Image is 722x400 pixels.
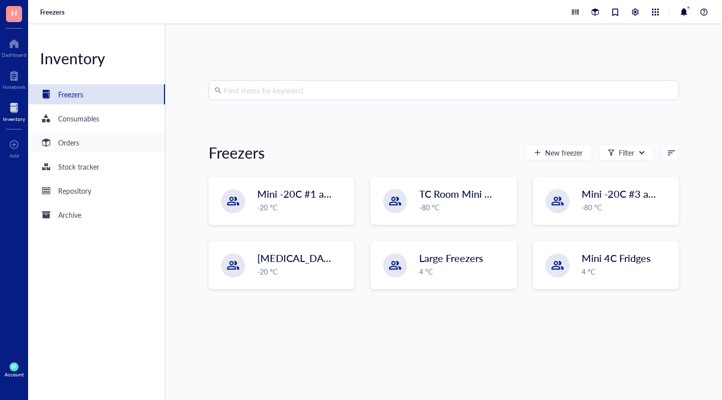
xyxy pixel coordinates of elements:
[257,266,348,277] div: -20 °C
[28,157,165,177] a: Stock tracker
[5,371,24,377] div: Account
[2,36,27,58] a: Dashboard
[619,147,634,158] div: Filter
[58,113,99,124] div: Consumables
[11,7,17,19] span: H
[257,187,349,201] span: Mini -20C #1 and #2
[545,149,583,157] span: New freezer
[582,266,672,277] div: 4 °C
[3,116,25,122] div: Inventory
[582,187,674,201] span: Mini -20C #3 and #4
[3,68,26,90] a: Notebook
[3,100,25,122] a: Inventory
[419,202,510,213] div: -80 °C
[28,48,165,68] div: Inventory
[525,145,591,161] button: New freezer
[419,187,527,201] span: TC Room Mini 4C+ -20C
[28,132,165,153] a: Orders
[58,185,91,196] div: Repository
[257,202,348,213] div: -20 °C
[58,209,81,220] div: Archive
[28,205,165,225] a: Archive
[58,137,79,148] div: Orders
[10,153,19,159] div: Add
[28,181,165,201] a: Repository
[582,251,651,265] span: Mini 4C Fridges
[209,143,265,163] div: Freezers
[582,202,672,213] div: -80 °C
[58,161,99,172] div: Stock tracker
[419,251,483,265] span: Large Freezers
[58,89,83,100] div: Freezers
[12,364,17,369] span: BT
[3,84,26,90] div: Notebook
[40,8,67,17] a: Freezers
[419,266,510,277] div: 4 °C
[28,84,165,104] a: Freezers
[257,251,339,265] span: [MEDICAL_DATA]
[28,108,165,128] a: Consumables
[2,52,27,58] div: Dashboard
